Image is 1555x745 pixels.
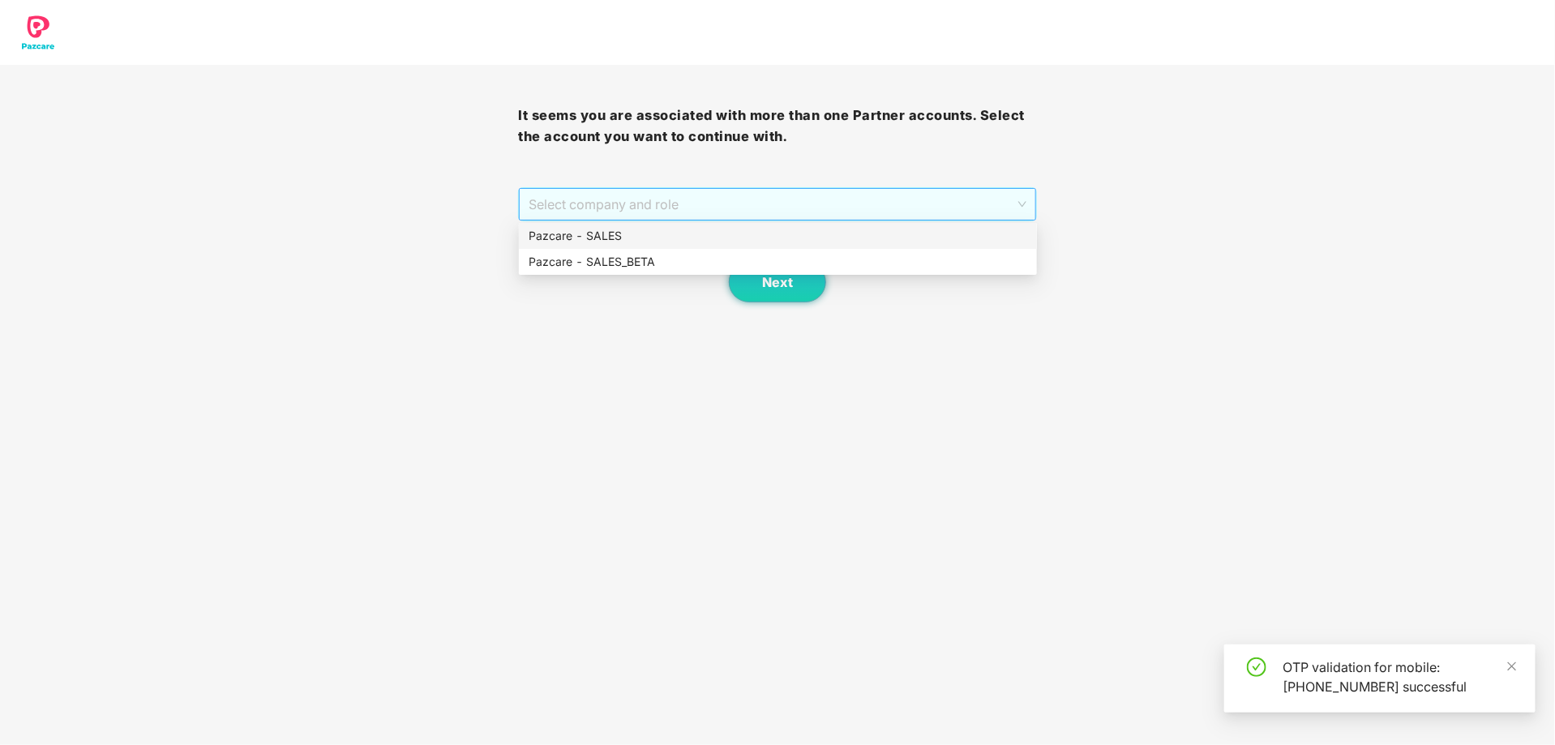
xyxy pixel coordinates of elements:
[519,249,1037,275] div: Pazcare - SALES_BETA
[518,105,1036,147] h3: It seems you are associated with more than one Partner accounts. Select the account you want to c...
[1283,657,1516,696] div: OTP validation for mobile: [PHONE_NUMBER] successful
[519,223,1037,249] div: Pazcare - SALES
[529,227,1027,245] div: Pazcare - SALES
[1506,661,1518,672] span: close
[729,262,826,302] button: Next
[1247,657,1266,677] span: check-circle
[529,253,1027,271] div: Pazcare - SALES_BETA
[762,275,793,290] span: Next
[529,189,1026,220] span: Select company and role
